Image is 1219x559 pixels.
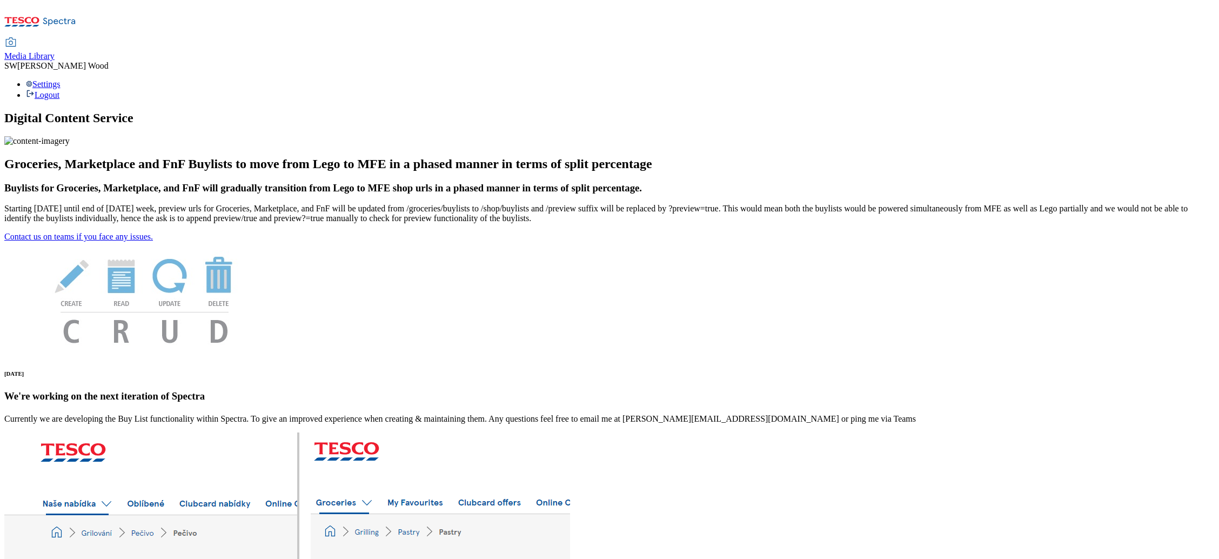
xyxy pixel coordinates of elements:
[4,242,285,355] img: News Image
[26,90,59,99] a: Logout
[26,79,61,89] a: Settings
[4,111,1215,125] h1: Digital Content Service
[4,38,55,61] a: Media Library
[4,136,70,146] img: content-imagery
[17,61,109,70] span: [PERSON_NAME] Wood
[4,390,1215,402] h3: We're working on the next iteration of Spectra
[4,414,1215,424] p: Currently we are developing the Buy List functionality within Spectra. To give an improved experi...
[4,61,17,70] span: SW
[4,182,1215,194] h3: Buylists for Groceries, Marketplace, and FnF will gradually transition from Lego to MFE shop urls...
[4,232,153,241] a: Contact us on teams if you face any issues.
[4,51,55,61] span: Media Library
[4,204,1215,223] p: Starting [DATE] until end of [DATE] week, preview urls for Groceries, Marketplace, and FnF will b...
[4,370,1215,377] h6: [DATE]
[4,157,1215,171] h2: Groceries, Marketplace and FnF Buylists to move from Lego to MFE in a phased manner in terms of s...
